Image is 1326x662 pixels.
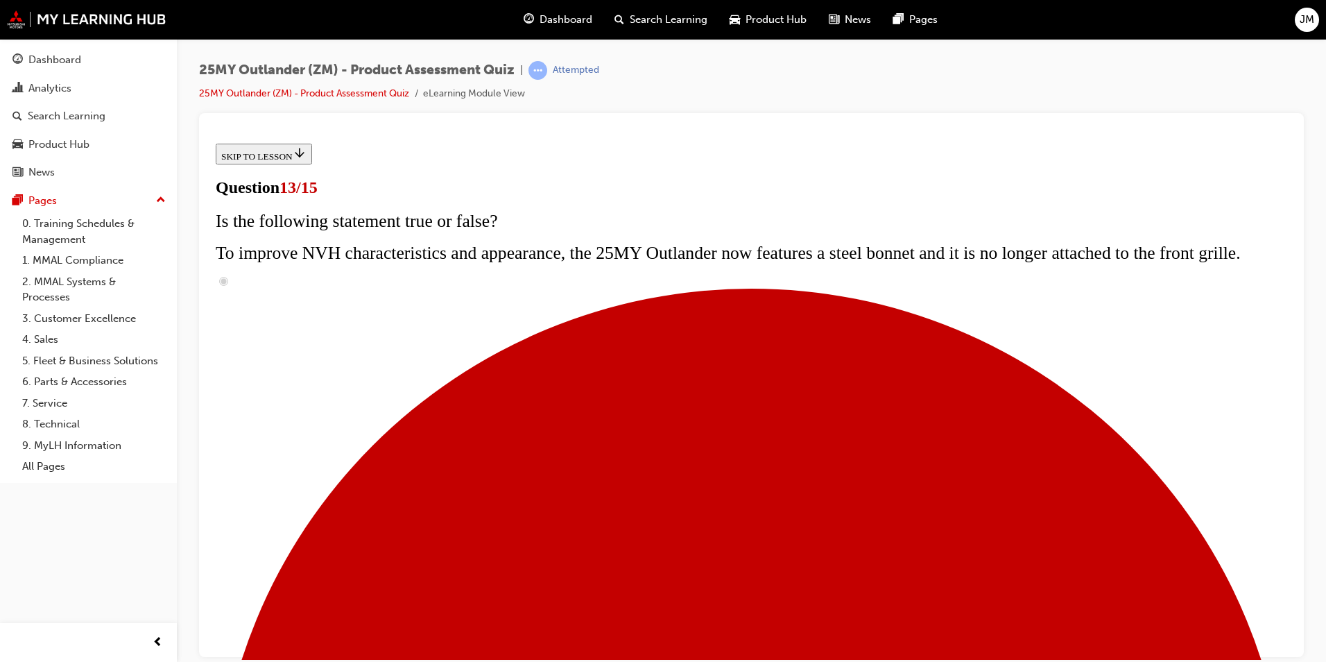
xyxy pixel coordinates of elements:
div: Dashboard [28,52,81,68]
a: Search Learning [6,103,171,129]
span: car-icon [730,11,740,28]
a: 0. Training Schedules & Management [17,213,171,250]
span: prev-icon [153,634,163,652]
div: Product Hub [28,137,89,153]
span: JM [1300,12,1314,28]
a: 4. Sales [17,329,171,350]
span: Dashboard [540,12,592,28]
a: 1. MMAL Compliance [17,250,171,271]
span: pages-icon [893,11,904,28]
span: | [520,62,523,78]
span: news-icon [829,11,839,28]
li: eLearning Module View [423,86,525,102]
span: search-icon [614,11,624,28]
button: Pages [6,188,171,214]
a: News [6,160,171,185]
span: car-icon [12,139,23,151]
button: JM [1295,8,1319,32]
span: chart-icon [12,83,23,95]
a: 8. Technical [17,414,171,435]
a: news-iconNews [818,6,882,34]
div: Pages [28,193,57,209]
a: pages-iconPages [882,6,949,34]
span: guage-icon [524,11,534,28]
span: news-icon [12,167,23,179]
div: Attempted [553,64,599,77]
img: mmal [7,10,166,28]
span: News [845,12,871,28]
span: up-icon [156,192,166,210]
span: 25MY Outlander (ZM) - Product Assessment Quiz [199,62,515,78]
span: Search Learning [630,12,707,28]
div: Search Learning [28,108,105,124]
button: SKIP TO LESSON [6,6,102,26]
a: car-iconProduct Hub [718,6,818,34]
a: 25MY Outlander (ZM) - Product Assessment Quiz [199,87,409,99]
span: Product Hub [746,12,807,28]
span: SKIP TO LESSON [11,13,96,24]
a: 5. Fleet & Business Solutions [17,350,171,372]
a: guage-iconDashboard [513,6,603,34]
div: News [28,164,55,180]
span: search-icon [12,110,22,123]
span: pages-icon [12,195,23,207]
span: learningRecordVerb_ATTEMPT-icon [528,61,547,80]
a: search-iconSearch Learning [603,6,718,34]
a: Dashboard [6,47,171,73]
a: 7. Service [17,393,171,414]
a: 9. MyLH Information [17,435,171,457]
a: Analytics [6,76,171,101]
a: 3. Customer Excellence [17,308,171,330]
span: guage-icon [12,54,23,67]
a: Product Hub [6,132,171,158]
a: All Pages [17,456,171,477]
button: DashboardAnalyticsSearch LearningProduct HubNews [6,44,171,188]
div: Analytics [28,80,71,96]
a: 6. Parts & Accessories [17,371,171,393]
span: Pages [909,12,938,28]
a: 2. MMAL Systems & Processes [17,271,171,308]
